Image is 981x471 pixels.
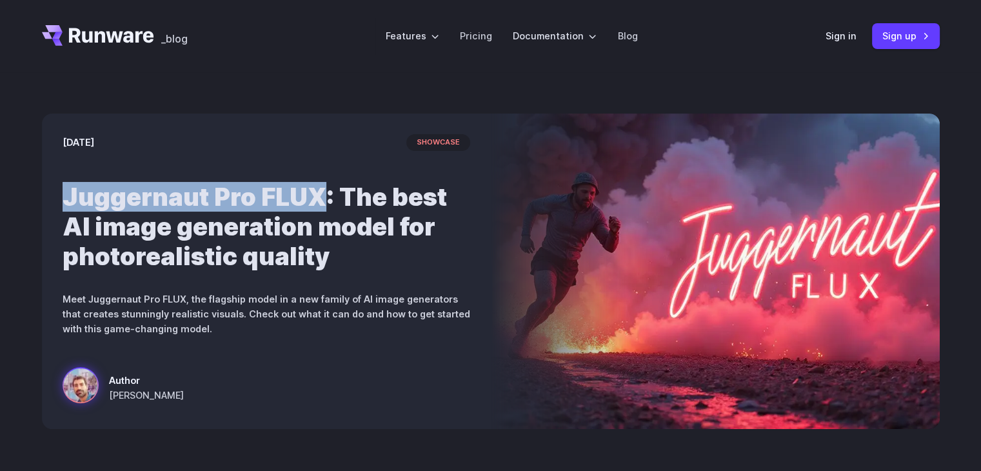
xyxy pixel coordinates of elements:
a: Go to / [42,25,154,46]
a: Blog [617,28,637,43]
span: showcase [406,134,470,151]
img: creative ad image of powerful runner leaving a trail of pink smoke and sparks, speed, lights floa... [491,114,940,429]
a: creative ad image of powerful runner leaving a trail of pink smoke and sparks, speed, lights floa... [63,367,184,408]
label: Features [386,28,439,43]
time: [DATE] [63,135,94,150]
a: Sign up [872,23,940,48]
p: Meet Juggernaut Pro FLUX, the flagship model in a new family of AI image generators that creates ... [63,292,470,336]
a: Pricing [460,28,492,43]
span: Author [109,373,184,388]
h1: Juggernaut Pro FLUX: The best AI image generation model for photorealistic quality [63,182,470,271]
span: _blog [161,34,188,44]
a: Sign in [826,28,857,43]
span: [PERSON_NAME] [109,388,184,403]
a: _blog [161,25,188,46]
label: Documentation [513,28,597,43]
